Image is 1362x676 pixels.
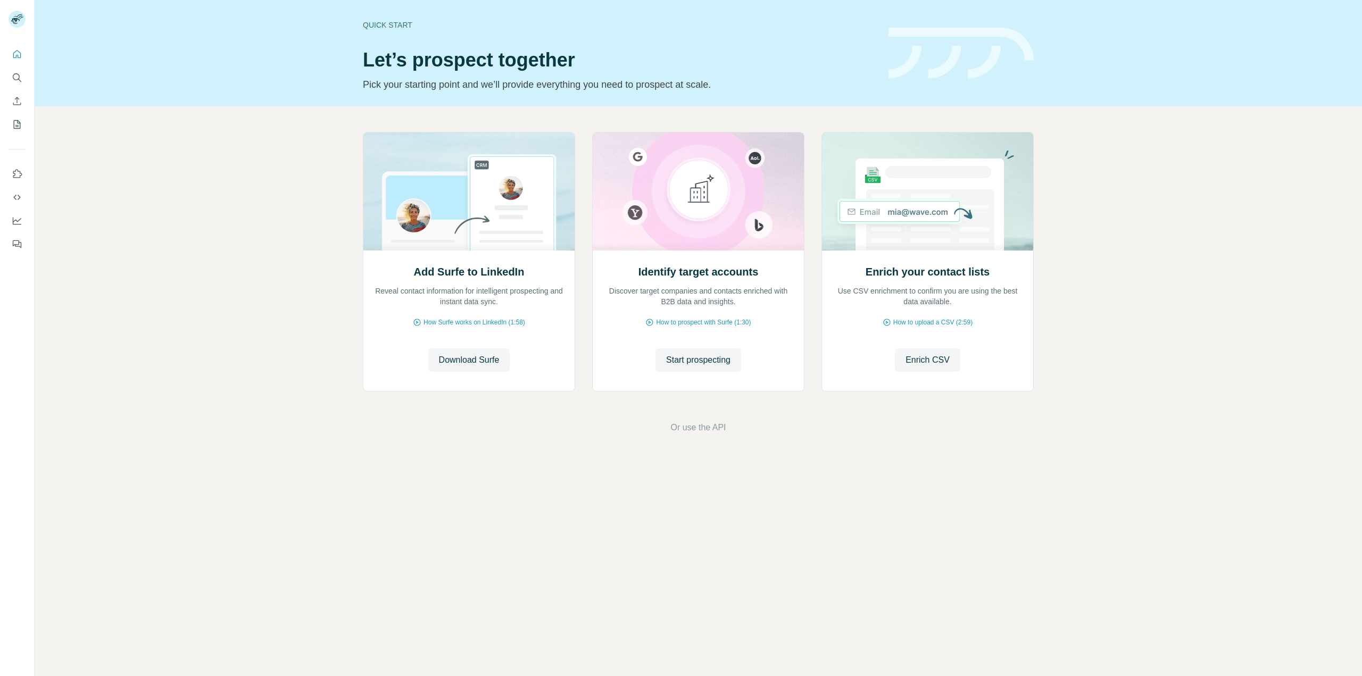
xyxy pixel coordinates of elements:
button: Use Surfe on LinkedIn [9,164,26,183]
img: Add Surfe to LinkedIn [363,132,575,251]
div: Quick start [363,20,876,30]
h2: Identify target accounts [638,264,759,279]
h2: Enrich your contact lists [866,264,990,279]
p: Discover target companies and contacts enriched with B2B data and insights. [603,286,793,307]
img: banner [888,28,1034,79]
span: Download Surfe [439,354,500,366]
span: Start prospecting [666,354,730,366]
span: How to prospect with Surfe (1:30) [656,318,751,327]
button: Start prospecting [655,348,741,372]
span: How to upload a CSV (2:59) [893,318,973,327]
p: Reveal contact information for intelligent prospecting and instant data sync. [374,286,564,307]
p: Pick your starting point and we’ll provide everything you need to prospect at scale. [363,77,876,92]
button: Feedback [9,235,26,254]
button: Dashboard [9,211,26,230]
img: Identify target accounts [592,132,804,251]
button: Use Surfe API [9,188,26,207]
img: Enrich your contact lists [821,132,1034,251]
button: Or use the API [670,421,726,434]
button: Enrich CSV [895,348,960,372]
button: Search [9,68,26,87]
button: Enrich CSV [9,91,26,111]
p: Use CSV enrichment to confirm you are using the best data available. [833,286,1023,307]
span: Enrich CSV [906,354,950,366]
h2: Add Surfe to LinkedIn [414,264,525,279]
button: Quick start [9,45,26,64]
button: My lists [9,115,26,134]
span: How Surfe works on LinkedIn (1:58) [423,318,525,327]
button: Download Surfe [428,348,510,372]
h1: Let’s prospect together [363,49,876,71]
